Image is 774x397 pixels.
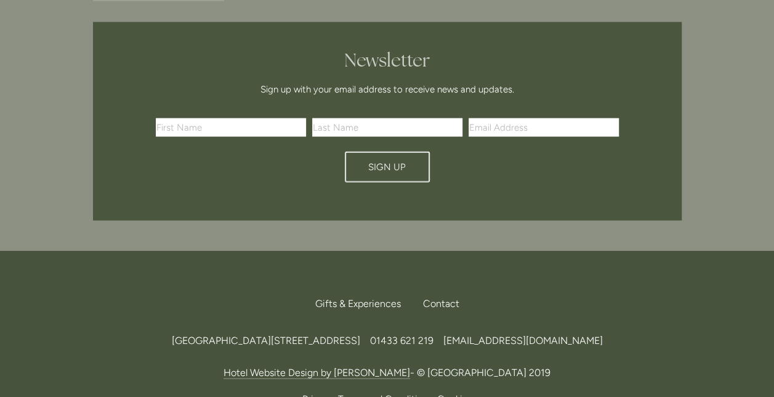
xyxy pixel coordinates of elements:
button: Sign Up [345,152,430,182]
p: - © [GEOGRAPHIC_DATA] 2019 [93,364,682,381]
input: First Name [156,118,306,137]
input: Email Address [469,118,619,137]
span: [GEOGRAPHIC_DATA][STREET_ADDRESS] [172,335,360,346]
span: Gifts & Experiences [315,298,401,309]
div: Contact [413,290,459,317]
a: [EMAIL_ADDRESS][DOMAIN_NAME] [443,335,603,346]
a: Gifts & Experiences [315,290,411,317]
span: Sign Up [368,162,406,173]
p: Sign up with your email address to receive news and updates. [160,82,615,97]
h2: Newsletter [160,49,615,72]
span: 01433 621 219 [370,335,433,346]
input: Last Name [312,118,462,137]
a: Hotel Website Design by [PERSON_NAME] [224,367,410,379]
